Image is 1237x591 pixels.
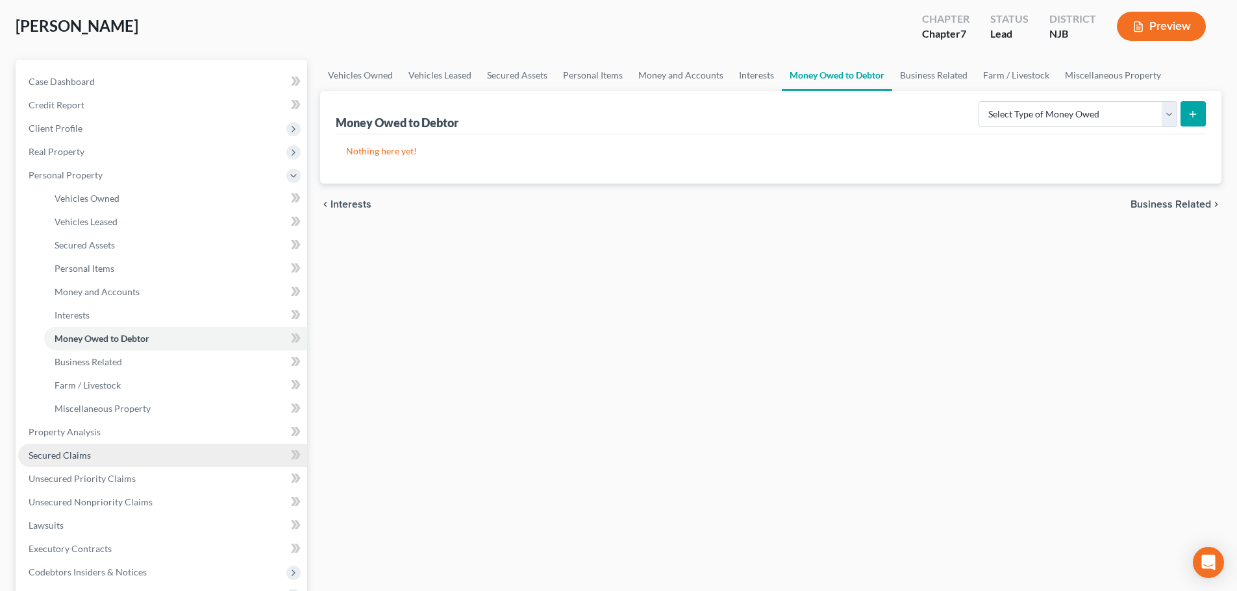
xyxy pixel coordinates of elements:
a: Vehicles Leased [401,60,479,91]
a: Farm / Livestock [975,60,1057,91]
span: Interests [55,309,90,320]
a: Secured Assets [44,234,307,257]
a: Money and Accounts [44,280,307,304]
span: Vehicles Owned [55,193,119,204]
a: Executory Contracts [18,537,307,561]
a: Farm / Livestock [44,374,307,397]
div: Chapter [922,12,969,27]
span: Farm / Livestock [55,380,121,391]
span: Unsecured Priority Claims [29,473,136,484]
span: Personal Property [29,169,103,180]
div: District [1049,12,1096,27]
div: Chapter [922,27,969,42]
a: Business Related [892,60,975,91]
button: Preview [1117,12,1206,41]
a: Property Analysis [18,420,307,444]
div: Status [990,12,1029,27]
a: Money Owed to Debtor [44,327,307,350]
a: Unsecured Priority Claims [18,467,307,490]
span: Vehicles Leased [55,216,118,227]
a: Secured Assets [479,60,555,91]
a: Secured Claims [18,444,307,467]
a: Interests [44,304,307,327]
div: NJB [1049,27,1096,42]
span: Case Dashboard [29,76,95,87]
a: Lawsuits [18,514,307,537]
i: chevron_left [320,199,331,210]
div: Lead [990,27,1029,42]
span: [PERSON_NAME] [16,16,138,35]
span: Money and Accounts [55,286,140,297]
span: Lawsuits [29,520,64,531]
span: Real Property [29,146,84,157]
a: Credit Report [18,93,307,117]
a: Vehicles Owned [44,187,307,210]
span: Business Related [1131,199,1211,210]
i: chevron_right [1211,199,1221,210]
span: Unsecured Nonpriority Claims [29,496,153,507]
span: Personal Items [55,263,114,274]
span: Miscellaneous Property [55,403,151,414]
button: Business Related chevron_right [1131,199,1221,210]
a: Personal Items [555,60,631,91]
a: Vehicles Leased [44,210,307,234]
a: Case Dashboard [18,70,307,93]
div: Money Owed to Debtor [336,115,461,130]
span: Credit Report [29,99,84,110]
a: Interests [731,60,782,91]
a: Money Owed to Debtor [782,60,892,91]
a: Miscellaneous Property [1057,60,1169,91]
span: Secured Assets [55,239,115,250]
span: Business Related [55,356,122,367]
span: 7 [960,27,966,40]
span: Secured Claims [29,450,91,461]
span: Executory Contracts [29,543,112,554]
span: Codebtors Insiders & Notices [29,566,147,577]
a: Miscellaneous Property [44,397,307,420]
span: Property Analysis [29,426,101,437]
button: chevron_left Interests [320,199,371,210]
a: Unsecured Nonpriority Claims [18,490,307,514]
a: Vehicles Owned [320,60,401,91]
span: Client Profile [29,123,82,134]
a: Money and Accounts [631,60,731,91]
a: Business Related [44,350,307,374]
span: Interests [331,199,371,210]
p: Nothing here yet! [346,145,1195,158]
div: Open Intercom Messenger [1193,547,1224,578]
span: Money Owed to Debtor [55,333,149,344]
a: Personal Items [44,257,307,280]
